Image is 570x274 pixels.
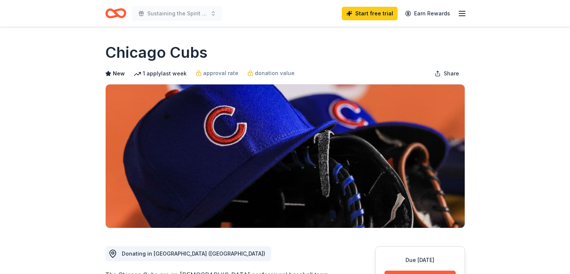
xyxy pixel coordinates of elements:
[105,5,126,22] a: Home
[342,7,398,20] a: Start free trial
[429,66,465,81] button: Share
[401,7,455,20] a: Earn Rewards
[203,69,238,78] span: approval rate
[255,69,295,78] span: donation value
[134,69,187,78] div: 1 apply last week
[384,256,456,265] div: Due [DATE]
[444,69,459,78] span: Share
[113,69,125,78] span: New
[196,69,238,78] a: approval rate
[106,84,465,228] img: Image for Chicago Cubs
[132,6,222,21] button: Sustaining the Spirit Dinner/Dance/Auction
[247,69,295,78] a: donation value
[105,42,208,63] h1: Chicago Cubs
[122,250,265,257] span: Donating in [GEOGRAPHIC_DATA] ([GEOGRAPHIC_DATA])
[147,9,207,18] span: Sustaining the Spirit Dinner/Dance/Auction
